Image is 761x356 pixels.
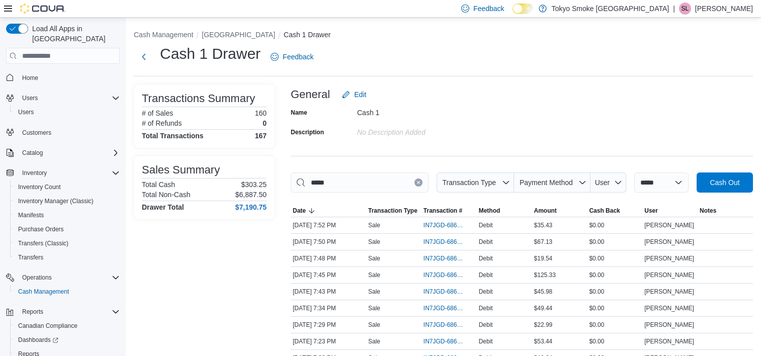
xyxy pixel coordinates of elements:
p: Tokyo Smoke [GEOGRAPHIC_DATA] [552,3,669,15]
span: $125.33 [534,271,556,279]
span: Transfers (Classic) [14,237,120,249]
button: Notes [698,205,753,217]
span: Purchase Orders [14,223,120,235]
span: Manifests [14,209,120,221]
div: [DATE] 7:34 PM [291,302,366,314]
span: Cash Out [710,177,739,188]
span: Inventory Manager (Classic) [14,195,120,207]
button: IN7JGD-6869391 [424,335,475,347]
div: $0.00 [587,302,642,314]
span: Transaction Type [368,207,417,215]
span: Inventory Manager (Classic) [18,197,94,205]
span: $35.43 [534,221,553,229]
button: Payment Method [514,172,590,193]
span: IN7JGD-6869391 [424,337,465,345]
span: Transfers [18,253,43,261]
span: Edit [354,90,366,100]
span: IN7JGD-6869622 [424,238,465,246]
button: IN7JGD-6869622 [424,236,475,248]
span: IN7JGD-6869483 [424,304,465,312]
span: Load All Apps in [GEOGRAPHIC_DATA] [28,24,120,44]
button: Inventory Manager (Classic) [10,194,124,208]
h4: Drawer Total [142,203,184,211]
img: Cova [20,4,65,14]
button: Canadian Compliance [10,319,124,333]
div: [DATE] 7:45 PM [291,269,366,281]
span: Debit [479,321,493,329]
a: Cash Management [14,286,73,298]
button: Users [2,91,124,105]
a: Home [18,72,42,84]
span: Debit [479,221,493,229]
a: Customers [18,127,55,139]
p: Sale [368,254,380,262]
h3: Sales Summary [142,164,220,176]
span: [PERSON_NAME] [644,254,694,262]
button: IN7JGD-6869567 [424,286,475,298]
button: Transfers (Classic) [10,236,124,250]
button: Customers [2,125,124,140]
div: [DATE] 7:52 PM [291,219,366,231]
a: Dashboards [14,334,62,346]
span: User [644,207,658,215]
div: [DATE] 7:23 PM [291,335,366,347]
button: Amount [532,205,587,217]
button: Next [134,47,154,67]
p: Sale [368,304,380,312]
input: This is a search bar. As you type, the results lower in the page will automatically filter. [291,172,429,193]
span: IN7JGD-6869652 [424,221,465,229]
span: Date [293,207,306,215]
button: Cash 1 Drawer [284,31,330,39]
span: Feedback [283,52,313,62]
span: SL [682,3,689,15]
span: Debit [479,304,493,312]
span: [PERSON_NAME] [644,271,694,279]
label: Description [291,128,324,136]
span: $19.54 [534,254,553,262]
button: Inventory Count [10,180,124,194]
button: Catalog [2,146,124,160]
span: Debit [479,288,493,296]
p: 160 [255,109,267,117]
p: Sale [368,321,380,329]
a: Inventory Count [14,181,65,193]
span: Users [18,92,120,104]
span: Transfers [14,251,120,263]
a: Inventory Manager (Classic) [14,195,98,207]
div: [DATE] 7:29 PM [291,319,366,331]
nav: An example of EuiBreadcrumbs [134,30,753,42]
a: Transfers [14,251,47,263]
div: $0.00 [587,335,642,347]
div: [DATE] 7:43 PM [291,286,366,298]
span: Operations [22,274,52,282]
button: Cash Back [587,205,642,217]
div: $0.00 [587,286,642,298]
h6: # of Refunds [142,119,182,127]
span: Inventory [22,169,47,177]
h1: Cash 1 Drawer [160,44,261,64]
button: Catalog [18,147,47,159]
button: Inventory [18,167,51,179]
button: Cash Management [10,285,124,299]
div: $0.00 [587,319,642,331]
button: Purchase Orders [10,222,124,236]
p: [PERSON_NAME] [695,3,753,15]
span: Catalog [18,147,120,159]
p: Sale [368,337,380,345]
h4: 167 [255,132,267,140]
span: Users [14,106,120,118]
a: Dashboards [10,333,124,347]
span: Reports [22,308,43,316]
span: User [595,179,610,187]
span: $67.13 [534,238,553,246]
a: Canadian Compliance [14,320,81,332]
button: Operations [18,272,56,284]
span: Dark Mode [513,14,513,15]
a: Transfers (Classic) [14,237,72,249]
button: Edit [338,84,370,105]
button: Users [10,105,124,119]
span: Cash Management [18,288,69,296]
span: Purchase Orders [18,225,64,233]
span: Users [22,94,38,102]
span: IN7JGD-6869607 [424,254,465,262]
